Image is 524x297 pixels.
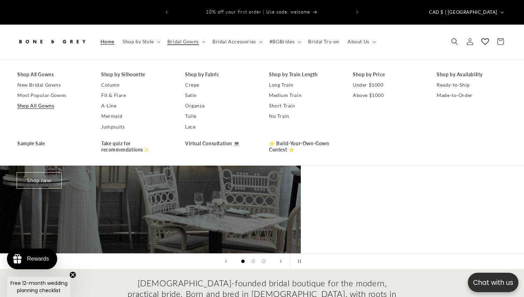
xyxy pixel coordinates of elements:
[269,138,339,155] a: ⭐ Build-Your-Own-Gown Contest ⭐
[304,34,343,49] a: Bridal Try-on
[185,90,255,101] a: Satin
[101,80,171,90] a: Column
[17,69,87,80] a: Shop All Gowns
[27,256,49,262] div: Rewards
[353,69,423,80] a: Shop by Price
[429,9,497,16] span: CAD $ | [GEOGRAPHIC_DATA]
[350,6,365,19] button: Next announcement
[238,256,248,267] button: Load slide 1 of 3
[101,38,114,45] span: Home
[96,34,119,49] a: Home
[269,111,339,121] a: No Train
[218,254,234,269] button: Previous slide
[17,90,87,101] a: Most Popular Gowns
[206,9,310,15] span: 10% off your first order | Use code: welcome
[101,122,171,132] a: Jumpsuits
[270,38,295,45] span: #BGBrides
[101,69,171,80] a: Shop by Silhouette
[185,138,255,149] a: Virtual Consultation 💻
[269,80,339,90] a: Long Train
[101,90,171,101] a: Fit & Flare
[348,38,369,45] span: About Us
[437,69,507,80] a: Shop by Availability
[10,280,68,294] span: Free 12-month wedding planning checklist
[7,277,71,297] div: Free 12-month wedding planning checklistClose teaser
[159,6,174,19] button: Previous announcement
[17,138,87,149] a: Sample Sale
[208,34,265,49] summary: Bridal Accessories
[15,32,89,52] a: Bone and Grey Bridal
[343,34,379,49] summary: About Us
[101,111,171,121] a: Mermaid
[273,254,288,269] button: Next slide
[269,90,339,101] a: Medium Train
[468,278,518,288] p: Chat with us
[185,80,255,90] a: Crepe
[269,101,339,111] a: Short Train
[185,111,255,121] a: Tulle
[259,256,269,267] button: Load slide 3 of 3
[185,101,255,111] a: Organza
[265,34,304,49] summary: #BGBrides
[308,38,339,45] span: Bridal Try-on
[425,6,507,19] button: CAD $ | [GEOGRAPHIC_DATA]
[447,34,462,49] summary: Search
[119,34,163,49] summary: Shop by Style
[185,69,255,80] a: Shop by Fabric
[101,138,171,155] a: Take quiz for recommendations✨
[437,80,507,90] a: Ready-to-Ship
[16,172,61,189] a: Shop new
[290,254,306,269] button: Pause slideshow
[353,90,423,101] a: Above $1000
[123,38,154,45] span: Shop by Style
[17,80,87,90] a: New Bridal Gowns
[17,34,87,49] img: Bone and Grey Bridal
[437,90,507,101] a: Made-to-Order
[353,80,423,90] a: Under $1000
[69,271,76,278] button: Close teaser
[269,69,339,80] a: Shop by Train Length
[212,38,256,45] span: Bridal Accessories
[163,34,208,49] summary: Bridal Gowns
[101,101,171,111] a: A-Line
[17,101,87,111] a: Shop All Gowns
[468,273,518,292] button: Open chatbox
[185,122,255,132] a: Lace
[248,256,259,267] button: Load slide 2 of 3
[167,38,199,45] span: Bridal Gowns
